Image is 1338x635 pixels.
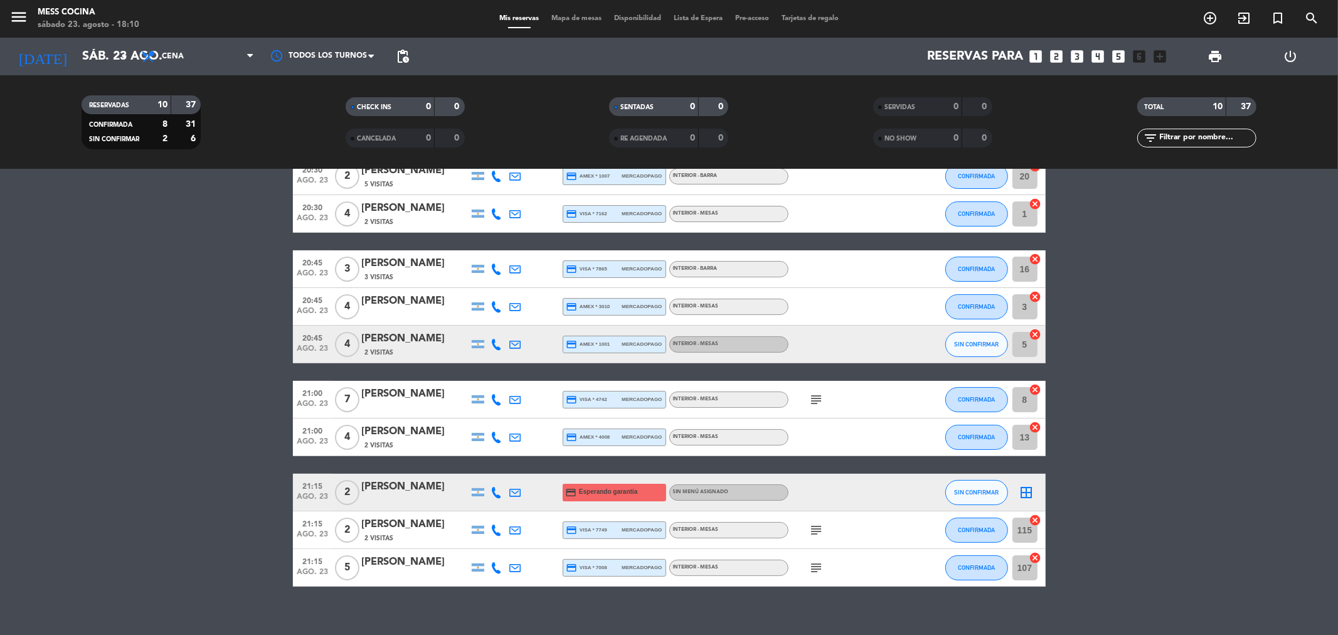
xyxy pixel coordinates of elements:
div: [PERSON_NAME] [362,386,469,402]
div: [PERSON_NAME] [362,293,469,309]
i: credit_card [566,264,578,275]
i: exit_to_app [1236,11,1251,26]
i: add_circle_outline [1203,11,1218,26]
i: credit_card [566,487,577,498]
button: CONFIRMADA [945,164,1008,189]
span: Cena [162,52,184,61]
i: cancel [1029,253,1042,265]
span: INTERIOR - MESAS [673,397,719,402]
i: power_settings_new [1283,49,1298,64]
span: SENTADAS [620,104,654,110]
span: ago. 23 [297,493,329,507]
strong: 31 [186,120,198,129]
strong: 0 [718,134,726,142]
i: menu [9,8,28,26]
span: 2 Visitas [365,440,394,451]
strong: 10 [157,100,167,109]
span: mercadopago [622,433,662,441]
span: SIN CONFIRMAR [89,136,139,142]
span: 2 Visitas [365,217,394,227]
i: cancel [1029,328,1042,341]
div: [PERSON_NAME] [362,516,469,533]
span: Mapa de mesas [545,15,608,22]
span: CONFIRMADA [958,303,995,310]
span: 3 Visitas [365,272,394,282]
span: 20:45 [297,330,329,344]
strong: 2 [162,134,167,143]
strong: 0 [454,102,462,111]
i: cancel [1029,514,1042,526]
span: CONFIRMADA [958,526,995,533]
span: INTERIOR - BARRA [673,266,718,271]
span: CONFIRMADA [958,434,995,440]
i: credit_card [566,562,578,574]
i: filter_list [1144,131,1159,146]
i: looks_two [1049,48,1065,65]
strong: 6 [191,134,198,143]
span: 2 [335,164,359,189]
span: CONFIRMADA [958,173,995,179]
span: print [1208,49,1223,64]
span: 5 [335,555,359,580]
i: credit_card [566,525,578,536]
i: looks_6 [1132,48,1148,65]
i: search [1304,11,1319,26]
div: [PERSON_NAME] [362,331,469,347]
span: ago. 23 [297,437,329,452]
span: Reservas para [928,49,1024,64]
span: mercadopago [622,210,662,218]
button: SIN CONFIRMAR [945,332,1008,357]
i: credit_card [566,208,578,220]
button: CONFIRMADA [945,294,1008,319]
span: amex * 1001 [566,339,610,350]
span: CONFIRMADA [958,210,995,217]
span: amex * 4008 [566,432,610,443]
span: visa * 4742 [566,394,607,405]
input: Filtrar por nombre... [1159,131,1256,145]
span: INTERIOR - MESAS [673,304,719,309]
i: subject [809,392,824,407]
span: CHECK INS [357,104,391,110]
button: CONFIRMADA [945,518,1008,543]
span: 7 [335,387,359,412]
div: Mess Cocina [38,6,139,19]
span: INTERIOR - MESAS [673,211,719,216]
span: 3 [335,257,359,282]
i: credit_card [566,432,578,443]
strong: 0 [690,134,695,142]
span: INTERIOR - MESAS [673,341,719,346]
strong: 0 [426,102,431,111]
span: Lista de Espera [667,15,729,22]
button: CONFIRMADA [945,555,1008,580]
div: LOG OUT [1253,38,1329,75]
span: pending_actions [395,49,410,64]
strong: 10 [1213,102,1223,111]
strong: 0 [982,102,990,111]
span: visa * 7162 [566,208,607,220]
span: visa * 7008 [566,562,607,574]
span: mercadopago [622,340,662,348]
i: looks_3 [1070,48,1086,65]
span: amex * 1007 [566,171,610,182]
button: CONFIRMADA [945,257,1008,282]
span: CONFIRMADA [958,396,995,403]
i: credit_card [566,339,578,350]
button: SIN CONFIRMAR [945,480,1008,505]
span: ago. 23 [297,344,329,359]
button: CONFIRMADA [945,387,1008,412]
span: 2 Visitas [365,348,394,358]
span: mercadopago [622,172,662,180]
i: cancel [1029,552,1042,564]
span: 5 Visitas [365,179,394,189]
span: INTERIOR - BARRA [673,173,718,178]
i: cancel [1029,383,1042,396]
strong: 0 [953,134,958,142]
button: CONFIRMADA [945,201,1008,227]
span: ago. 23 [297,530,329,545]
strong: 0 [718,102,726,111]
span: CANCELADA [357,136,396,142]
span: CONFIRMADA [958,564,995,571]
span: SERVIDAS [884,104,915,110]
strong: 8 [162,120,167,129]
span: 20:30 [297,162,329,176]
